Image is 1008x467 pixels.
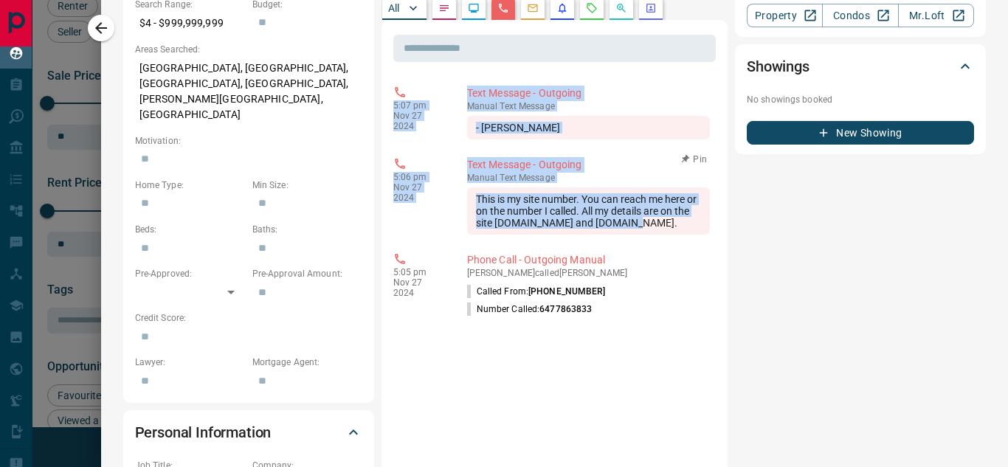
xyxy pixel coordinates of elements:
[135,356,245,369] p: Lawyer:
[673,153,716,166] button: Pin
[135,179,245,192] p: Home Type:
[539,304,592,314] span: 6477863833
[393,277,445,298] p: Nov 27 2024
[467,268,710,278] p: [PERSON_NAME] called [PERSON_NAME]
[135,421,272,444] h2: Personal Information
[252,223,362,236] p: Baths:
[252,267,362,280] p: Pre-Approval Amount:
[747,55,809,78] h2: Showings
[615,2,627,14] svg: Opportunities
[747,49,974,84] div: Showings
[528,286,606,297] span: [PHONE_NUMBER]
[556,2,568,14] svg: Listing Alerts
[467,86,710,101] p: Text Message - Outgoing
[388,3,400,13] p: All
[438,2,450,14] svg: Notes
[135,223,245,236] p: Beds:
[467,302,593,316] p: Number Called:
[135,43,362,56] p: Areas Searched:
[527,2,539,14] svg: Emails
[135,267,245,280] p: Pre-Approved:
[135,56,362,127] p: [GEOGRAPHIC_DATA], [GEOGRAPHIC_DATA], [GEOGRAPHIC_DATA], [GEOGRAPHIC_DATA], [PERSON_NAME][GEOGRAP...
[467,157,710,173] p: Text Message - Outgoing
[135,311,362,325] p: Credit Score:
[393,100,445,111] p: 5:07 pm
[467,285,606,298] p: Called From:
[467,101,710,111] p: Text Message
[586,2,598,14] svg: Requests
[467,252,710,268] p: Phone Call - Outgoing Manual
[497,2,509,14] svg: Calls
[135,134,362,148] p: Motivation:
[393,267,445,277] p: 5:05 pm
[898,4,974,27] a: Mr.Loft
[467,187,710,235] div: This is my site number. You can reach me here or on the number I called. All my details are on th...
[252,356,362,369] p: Mortgage Agent:
[468,2,480,14] svg: Lead Browsing Activity
[822,4,898,27] a: Condos
[393,111,445,131] p: Nov 27 2024
[467,173,498,183] span: manual
[393,172,445,182] p: 5:06 pm
[747,93,974,106] p: No showings booked
[467,173,710,183] p: Text Message
[393,182,445,203] p: Nov 27 2024
[747,4,823,27] a: Property
[747,121,974,145] button: New Showing
[135,11,245,35] p: $4 - $999,999,999
[252,179,362,192] p: Min Size:
[467,116,710,139] div: - [PERSON_NAME]
[467,101,498,111] span: manual
[135,415,362,450] div: Personal Information
[645,2,657,14] svg: Agent Actions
